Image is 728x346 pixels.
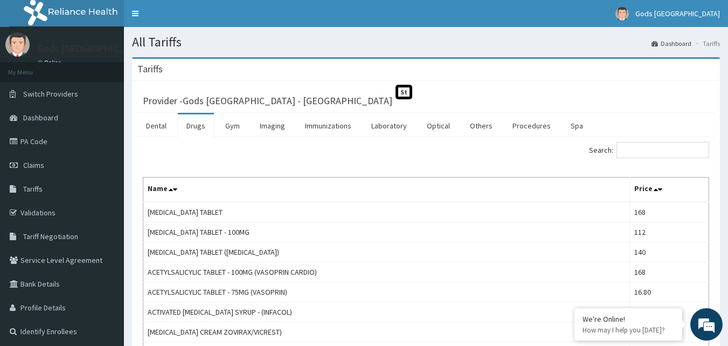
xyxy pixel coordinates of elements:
td: ACTIVATED [MEDICAL_DATA] SYRUP - (INFACOL) [143,302,630,322]
h3: Provider - Gods [GEOGRAPHIC_DATA] - [GEOGRAPHIC_DATA] [143,96,392,106]
td: 140 [629,242,709,262]
img: User Image [5,32,30,57]
td: [MEDICAL_DATA] CREAM ZOVIRAX/VICREST) [143,322,630,342]
span: Tariffs [23,184,43,194]
p: Gods [GEOGRAPHIC_DATA] [38,44,150,53]
span: St [396,85,412,99]
td: ACETYLSALICYLIC TABLET - 100MG (VASOPRIN CARDIO) [143,262,630,282]
a: Laboratory [363,114,415,137]
div: Chat with us now [56,60,181,74]
span: Switch Providers [23,89,78,99]
a: Dental [137,114,175,137]
li: Tariffs [692,39,720,48]
img: d_794563401_company_1708531726252_794563401 [20,54,44,81]
a: Dashboard [651,39,691,48]
a: Procedures [504,114,559,137]
td: [MEDICAL_DATA] TABLET [143,202,630,222]
span: Gods [GEOGRAPHIC_DATA] [635,9,720,18]
td: 168 [629,202,709,222]
a: Online [38,59,64,66]
div: Minimize live chat window [177,5,203,31]
p: How may I help you today? [583,325,674,335]
span: Dashboard [23,113,58,123]
a: Spa [562,114,592,137]
input: Search: [616,142,709,158]
th: Name [143,178,630,202]
td: [MEDICAL_DATA] TABLET - 100MG [143,222,630,242]
img: User Image [615,7,629,21]
td: 112 [629,222,709,242]
h3: Tariffs [137,64,163,74]
th: Price [629,178,709,202]
div: We're Online! [583,314,674,324]
a: Imaging [251,114,294,137]
td: 5600 [629,302,709,322]
textarea: Type your message and hit 'Enter' [5,231,205,269]
td: ACETYLSALICYLIC TABLET - 75MG (VASOPRIN) [143,282,630,302]
label: Search: [589,142,709,158]
a: Drugs [178,114,214,137]
td: [MEDICAL_DATA] TABLET ([MEDICAL_DATA]) [143,242,630,262]
span: We're online! [63,104,149,213]
td: 16.80 [629,282,709,302]
span: Tariff Negotiation [23,232,78,241]
td: 168 [629,262,709,282]
a: Gym [217,114,248,137]
a: Optical [418,114,459,137]
a: Immunizations [296,114,360,137]
a: Others [461,114,501,137]
h1: All Tariffs [132,35,720,49]
span: Claims [23,160,44,170]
